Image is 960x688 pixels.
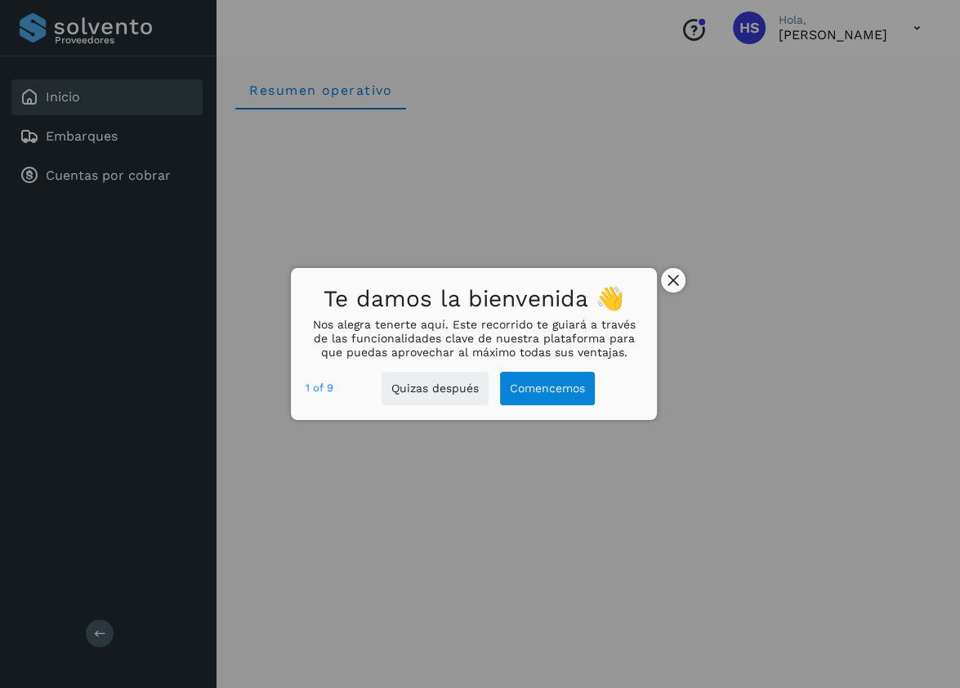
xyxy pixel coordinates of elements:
[306,379,333,397] div: 1 of 9
[661,268,685,293] button: close,
[500,372,595,405] button: Comencemos
[382,372,489,405] button: Quizas después
[306,281,642,318] h1: Te damos la bienvenida 👋
[291,268,657,420] div: Te damos la bienvenida 👋Nos alegra tenerte aquí. Este recorrido te guiará a través de las funcion...
[306,318,642,359] p: Nos alegra tenerte aquí. Este recorrido te guiará a través de las funcionalidades clave de nuestr...
[306,379,333,397] div: step 1 of 9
